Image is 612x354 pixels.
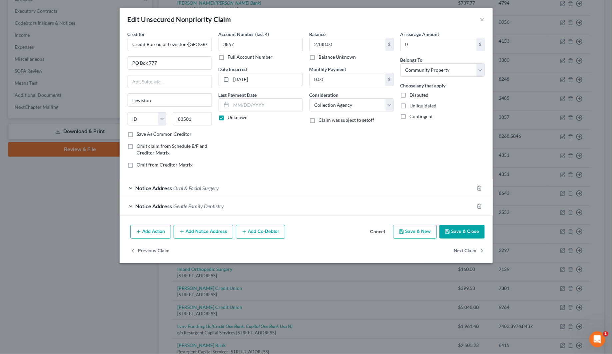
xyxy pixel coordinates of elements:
[136,203,172,209] span: Notice Address
[130,244,170,258] button: Previous Claim
[128,57,212,69] input: Enter address...
[310,38,385,51] input: 0.00
[603,331,608,337] span: 1
[401,38,476,51] input: 0.00
[310,73,385,86] input: 0.00
[130,225,171,239] button: Add Action
[128,75,212,88] input: Apt, Suite, etc...
[410,92,429,98] span: Disputed
[319,117,374,123] span: Claim was subject to setoff
[128,38,212,51] input: Search creditor by name...
[137,162,193,167] span: Omit from Creditor Matrix
[219,38,303,51] input: XXXX
[439,225,485,239] button: Save & Close
[174,203,224,209] span: Gentle Family Dentistry
[219,31,269,38] label: Account Number (last 4)
[231,99,303,111] input: MM/DD/YYYY
[219,66,247,73] label: Date Incurred
[400,31,439,38] label: Arrearage Amount
[480,15,485,23] button: ×
[400,57,423,63] span: Belongs To
[174,185,219,191] span: Oral & Facial Surgery
[128,31,145,37] span: Creditor
[393,225,437,239] button: Save & New
[128,15,231,24] div: Edit Unsecured Nonpriority Claim
[309,31,326,38] label: Balance
[174,225,233,239] button: Add Notice Address
[319,54,356,60] label: Balance Unknown
[173,112,212,125] input: Enter zip...
[309,91,339,98] label: Consideration
[128,94,212,106] input: Enter city...
[454,244,485,258] button: Next Claim
[385,73,393,86] div: $
[385,38,393,51] div: $
[136,185,172,191] span: Notice Address
[476,38,484,51] div: $
[137,131,192,137] label: Save As Common Creditor
[228,114,248,121] label: Unknown
[236,225,285,239] button: Add Co-Debtor
[219,91,257,98] label: Last Payment Date
[400,82,446,89] label: Choose any that apply
[365,226,390,239] button: Cancel
[137,143,208,155] span: Omit claim from Schedule E/F and Creditor Matrix
[309,66,346,73] label: Monthly Payment
[589,331,605,347] iframe: Intercom live chat
[228,54,273,60] label: Full Account Number
[410,113,433,119] span: Contingent
[410,103,437,108] span: Unliquidated
[231,73,303,86] input: MM/DD/YYYY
